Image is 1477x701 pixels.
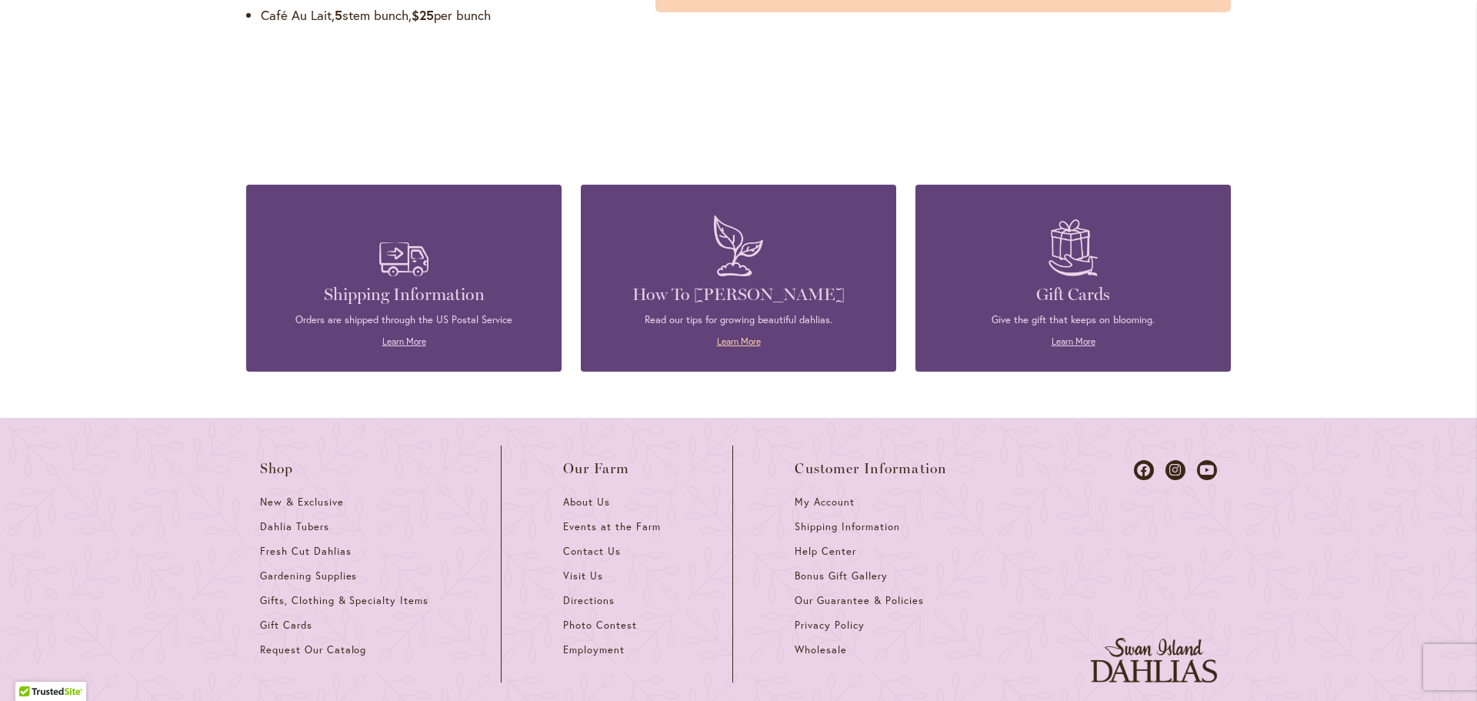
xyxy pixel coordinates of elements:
[382,335,426,347] a: Learn More
[563,520,660,533] span: Events at the Farm
[1165,460,1185,480] a: Dahlias on Instagram
[563,569,603,582] span: Visit Us
[260,461,294,476] span: Shop
[563,461,629,476] span: Our Farm
[1052,335,1095,347] a: Learn More
[563,594,615,607] span: Directions
[1197,460,1217,480] a: Dahlias on Youtube
[795,496,855,509] span: My Account
[795,619,865,632] span: Privacy Policy
[795,594,923,607] span: Our Guarantee & Policies
[795,520,899,533] span: Shipping Information
[563,496,610,509] span: About Us
[260,496,344,509] span: New & Exclusive
[260,545,352,558] span: Fresh Cut Dahlias
[795,545,856,558] span: Help Center
[563,643,625,656] span: Employment
[260,643,366,656] span: Request Our Catalog
[412,6,434,24] strong: $25
[261,6,611,25] li: Café Au Lait, stem bunch, per bunch
[795,569,887,582] span: Bonus Gift Gallery
[260,569,357,582] span: Gardening Supplies
[939,313,1208,327] p: Give the gift that keeps on blooming.
[604,284,873,305] h4: How To [PERSON_NAME]
[795,643,847,656] span: Wholesale
[260,619,312,632] span: Gift Cards
[269,284,538,305] h4: Shipping Information
[1134,460,1154,480] a: Dahlias on Facebook
[260,594,428,607] span: Gifts, Clothing & Specialty Items
[604,313,873,327] p: Read our tips for growing beautiful dahlias.
[563,545,621,558] span: Contact Us
[939,284,1208,305] h4: Gift Cards
[795,461,947,476] span: Customer Information
[563,619,637,632] span: Photo Contest
[269,313,538,327] p: Orders are shipped through the US Postal Service
[260,520,329,533] span: Dahlia Tubers
[335,6,342,24] strong: 5
[717,335,761,347] a: Learn More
